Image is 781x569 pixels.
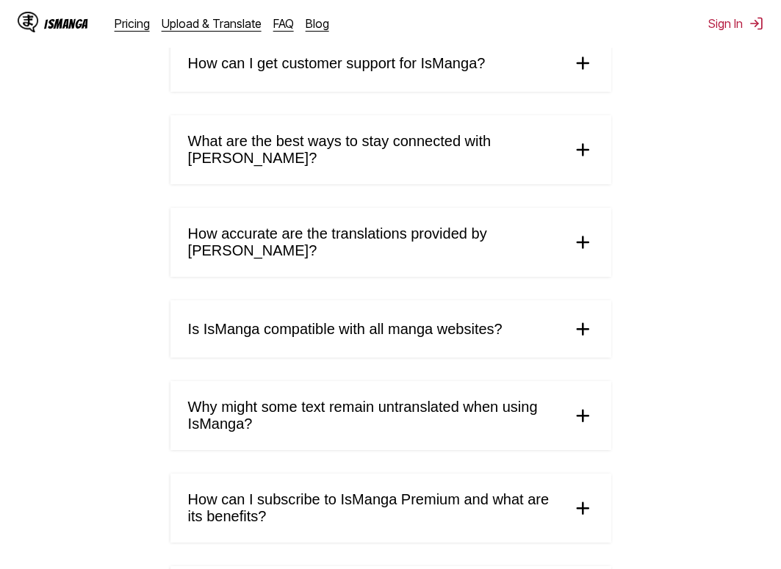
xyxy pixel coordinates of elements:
img: plus [572,318,594,340]
a: Pricing [115,16,150,31]
a: Upload & Translate [162,16,262,31]
img: plus [572,139,594,161]
span: How can I subscribe to IsManga Premium and what are its benefits? [188,491,560,525]
img: IsManga Logo [18,12,38,32]
a: FAQ [273,16,294,31]
img: plus [572,497,594,519]
span: What are the best ways to stay connected with [PERSON_NAME]? [188,133,560,167]
summary: Is IsManga compatible with all manga websites? [170,300,611,358]
img: plus [572,405,594,427]
a: IsManga LogoIsManga [18,12,115,35]
span: How can I get customer support for IsManga? [188,55,486,72]
span: How accurate are the translations provided by [PERSON_NAME]? [188,225,560,259]
img: Sign out [749,16,763,31]
span: Is IsManga compatible with all manga websites? [188,321,503,338]
summary: How can I subscribe to IsManga Premium and what are its benefits? [170,474,611,543]
div: IsManga [44,17,88,31]
button: Sign In [708,16,763,31]
a: Blog [306,16,329,31]
summary: How can I get customer support for IsManga? [170,35,611,92]
img: plus [572,52,594,74]
summary: How accurate are the translations provided by [PERSON_NAME]? [170,208,611,277]
img: plus [572,231,594,253]
summary: What are the best ways to stay connected with [PERSON_NAME]? [170,115,611,184]
span: Why might some text remain untranslated when using IsManga? [188,399,560,432]
summary: Why might some text remain untranslated when using IsManga? [170,381,611,450]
